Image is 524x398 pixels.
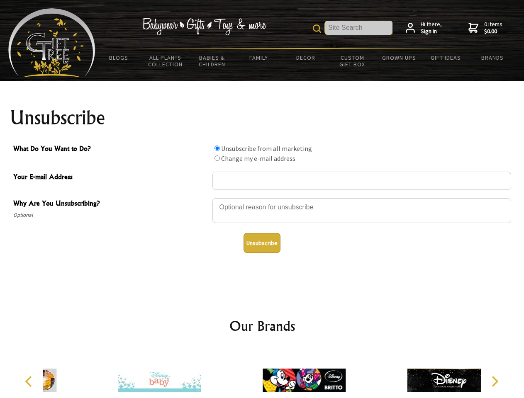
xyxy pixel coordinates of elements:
a: Babies & Children [189,49,236,73]
span: 0 items [484,20,502,35]
input: Site Search [325,21,392,35]
input: What Do You Want to Do? [214,155,220,161]
a: Grown Ups [375,49,422,66]
span: Hi there, [421,21,442,35]
a: BLOGS [95,49,142,66]
span: What Do You Want to Do? [13,143,208,155]
a: All Plants Collection [142,49,189,73]
button: Previous [21,372,39,391]
a: Decor [282,49,329,66]
textarea: Why Are You Unsubscribing? [212,198,511,223]
a: Custom Gift Box [329,49,376,73]
span: Why Are You Unsubscribing? [13,198,208,210]
img: Babyware - Gifts - Toys and more... [8,8,95,77]
span: Your E-mail Address [13,172,208,184]
a: Family [236,49,283,66]
img: product search [313,24,321,33]
button: Unsubscribe [244,233,280,253]
label: Change my e-mail address [221,154,295,163]
a: Brands [469,49,516,66]
a: 0 items$0.00 [468,21,502,35]
a: Hi there,Sign in [406,21,442,35]
button: Next [485,372,504,391]
span: Optional [13,210,208,220]
a: Gift Ideas [422,49,469,66]
strong: $0.00 [484,28,502,35]
h2: Our Brands [17,316,508,336]
label: Unsubscribe from all marketing [221,144,312,153]
h1: Unsubscribe [10,108,514,128]
input: Your E-mail Address [212,172,511,190]
img: Babywear - Gifts - Toys & more [142,18,266,35]
strong: Sign in [421,28,442,35]
input: What Do You Want to Do? [214,146,220,151]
